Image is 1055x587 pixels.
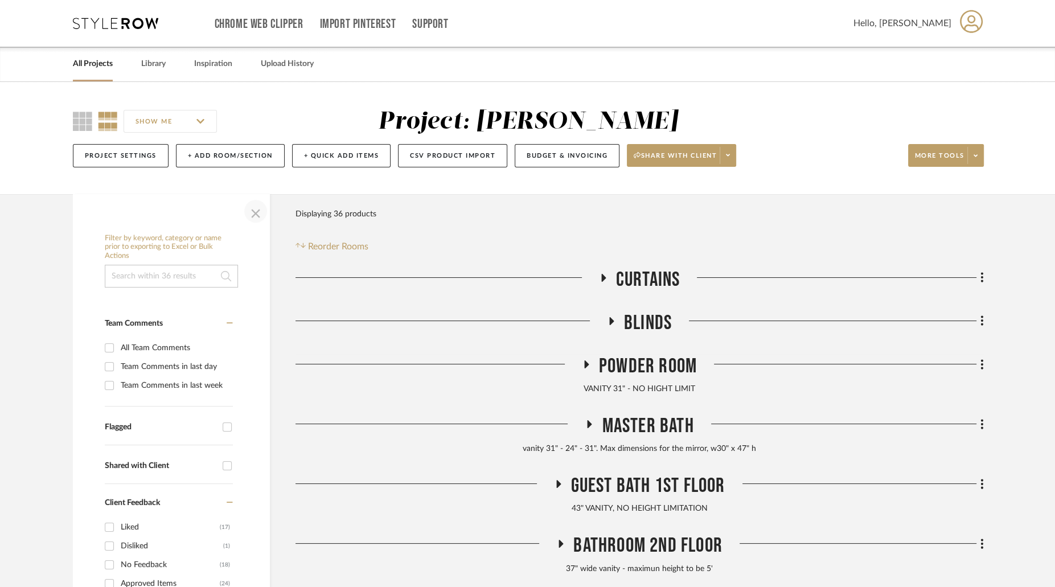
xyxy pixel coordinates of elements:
div: Flagged [105,422,217,432]
div: (18) [220,556,230,574]
span: Bathroom 2nd Floor [573,533,723,558]
div: vanity 31" - 24" - 31". Max dimensions for the mirror, w30" x 47" h [295,443,984,455]
a: All Projects [73,56,113,72]
span: Share with client [634,151,717,169]
div: Team Comments in last week [121,376,230,395]
div: Disliked [121,537,223,555]
button: Share with client [627,144,736,167]
div: Displaying 36 products [295,203,376,225]
button: + Quick Add Items [292,144,391,167]
div: (17) [220,518,230,536]
div: 43" VANITY, NO HEIGHT LIMITATION [295,503,984,515]
span: Team Comments [105,319,163,327]
span: Guest Bath 1st floor [571,474,725,498]
input: Search within 36 results [105,265,238,288]
div: (1) [223,537,230,555]
a: Upload History [261,56,314,72]
div: Team Comments in last day [121,358,230,376]
span: CURTAINS [616,268,680,292]
button: More tools [908,144,984,167]
div: No Feedback [121,556,220,574]
div: VANITY 31" - NO HIGHT LIMIT [295,383,984,396]
div: 37" wide vanity - maximun height to be 5' [295,563,984,576]
a: Inspiration [194,56,232,72]
span: Client Feedback [105,499,160,507]
a: Import Pinterest [319,19,396,29]
button: Reorder Rooms [295,240,369,253]
span: Powder Room [599,354,697,379]
a: Library [141,56,166,72]
button: CSV Product Import [398,144,507,167]
span: Master Bath [602,414,693,438]
div: Liked [121,518,220,536]
div: Project: [PERSON_NAME] [378,110,678,134]
span: BLINDS [624,311,672,335]
button: Close [244,200,267,223]
span: Hello, [PERSON_NAME] [853,17,951,30]
a: Chrome Web Clipper [215,19,303,29]
span: Reorder Rooms [308,240,368,253]
button: Project Settings [73,144,169,167]
div: All Team Comments [121,339,230,357]
span: More tools [915,151,964,169]
a: Support [412,19,448,29]
button: + Add Room/Section [176,144,285,167]
h6: Filter by keyword, category or name prior to exporting to Excel or Bulk Actions [105,234,238,261]
button: Budget & Invoicing [515,144,619,167]
div: Shared with Client [105,461,217,471]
